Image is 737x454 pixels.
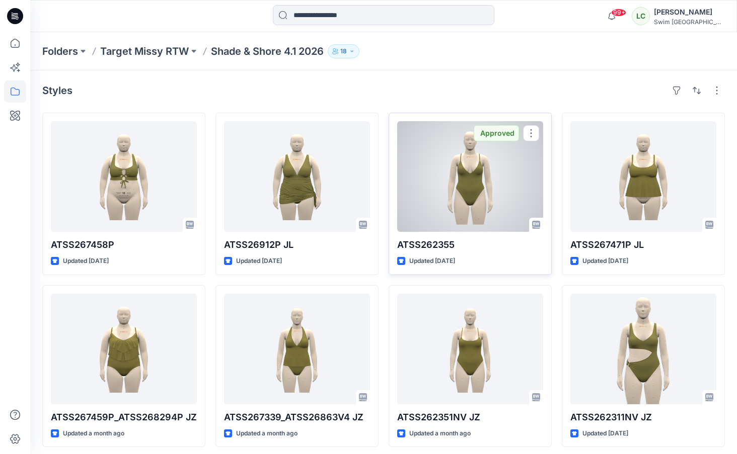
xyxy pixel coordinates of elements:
a: ATSS262311NV JZ [570,294,716,404]
p: ATSS267459P_ATSS268294P JZ [51,410,197,424]
p: Updated [DATE] [582,428,628,439]
h4: Styles [42,84,72,97]
p: Updated [DATE] [409,256,455,266]
a: ATSS262355 [397,121,543,232]
p: Updated a month ago [409,428,471,439]
div: [PERSON_NAME] [654,6,724,18]
span: 99+ [611,9,626,17]
p: 18 [340,46,347,57]
p: ATSS26912P JL [224,238,370,252]
p: ATSS267458P [51,238,197,252]
p: Updated [DATE] [582,256,628,266]
a: ATSS262351NV JZ [397,294,543,404]
p: Updated a month ago [63,428,124,439]
p: ATSS262351NV JZ [397,410,543,424]
p: ATSS267471P JL [570,238,716,252]
div: Swim [GEOGRAPHIC_DATA] [654,18,724,26]
a: ATSS267471P JL [570,121,716,232]
p: ATSS262311NV JZ [570,410,716,424]
a: Target Missy RTW [100,44,189,58]
p: Updated [DATE] [63,256,109,266]
div: LC [632,7,650,25]
a: ATSS267339_ATSS26863V4 JZ [224,294,370,404]
p: ATSS267339_ATSS26863V4 JZ [224,410,370,424]
p: ATSS262355 [397,238,543,252]
a: ATSS267458P [51,121,197,232]
a: Folders [42,44,78,58]
p: Updated a month ago [236,428,298,439]
a: ATSS267459P_ATSS268294P JZ [51,294,197,404]
a: ATSS26912P JL [224,121,370,232]
button: 18 [328,44,359,58]
p: Updated [DATE] [236,256,282,266]
p: Shade & Shore 4.1 2026 [211,44,324,58]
